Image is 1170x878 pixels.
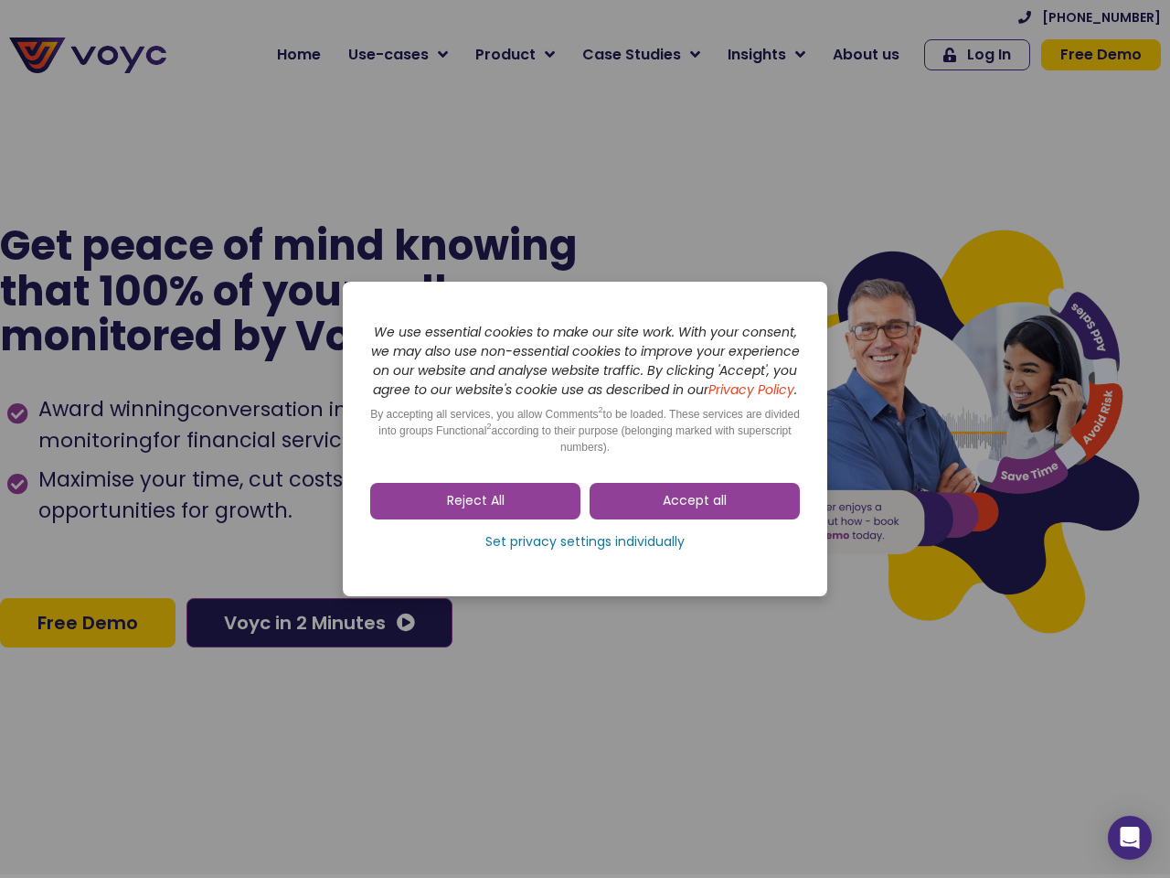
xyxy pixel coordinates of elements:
[486,422,491,431] sup: 2
[599,405,603,414] sup: 2
[485,533,685,551] span: Set privacy settings individually
[370,408,800,454] span: By accepting all services, you allow Comments to be loaded. These services are divided into group...
[708,380,794,399] a: Privacy Policy
[590,483,800,519] a: Accept all
[1108,816,1152,860] div: Open Intercom Messenger
[370,483,580,519] a: Reject All
[371,323,800,399] i: We use essential cookies to make our site work. With your consent, we may also use non-essential ...
[663,492,727,510] span: Accept all
[370,529,800,556] a: Set privacy settings individually
[447,492,505,510] span: Reject All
